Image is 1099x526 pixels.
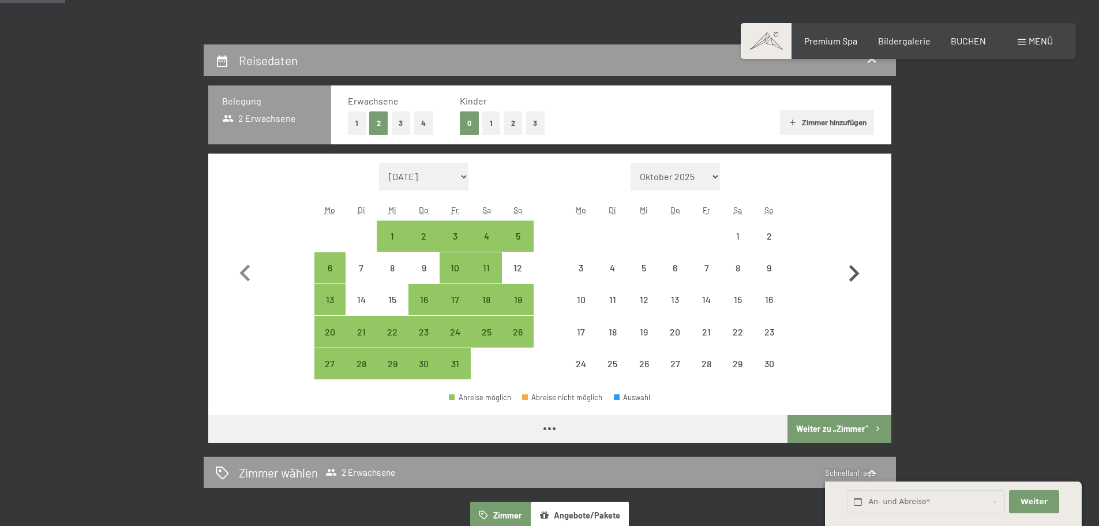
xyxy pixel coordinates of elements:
div: Anreise nicht möglich [722,221,753,252]
div: Anreise nicht möglich [377,252,408,283]
div: Mon Oct 06 2025 [314,252,346,283]
div: Anreise möglich [440,348,471,379]
div: Thu Nov 13 2025 [659,284,691,315]
div: 26 [503,327,532,356]
div: 4 [598,263,627,292]
div: Anreise möglich [502,316,533,347]
div: Wed Nov 12 2025 [628,284,659,315]
div: Mon Oct 20 2025 [314,316,346,347]
div: Wed Oct 22 2025 [377,316,408,347]
a: BUCHEN [951,35,986,46]
div: Sun Nov 16 2025 [753,284,785,315]
div: Sun Nov 02 2025 [753,221,785,252]
div: Sat Nov 08 2025 [722,252,753,283]
div: Anreise möglich [377,316,408,347]
div: Anreise nicht möglich [722,348,753,379]
h2: Reisedaten [239,53,298,68]
div: Anreise nicht möglich [753,348,785,379]
div: Anreise möglich [440,316,471,347]
div: Fri Oct 10 2025 [440,252,471,283]
div: Anreise nicht möglich [597,316,628,347]
div: Wed Oct 01 2025 [377,221,408,252]
div: Thu Oct 09 2025 [408,252,440,283]
div: 21 [347,327,376,356]
div: Tue Nov 18 2025 [597,316,628,347]
div: Anreise möglich [346,316,377,347]
a: Premium Spa [804,35,857,46]
div: 26 [629,359,658,388]
div: 13 [316,295,344,324]
div: Tue Nov 25 2025 [597,348,628,379]
div: 14 [347,295,376,324]
div: Tue Nov 11 2025 [597,284,628,315]
div: 17 [441,295,470,324]
div: Fri Nov 21 2025 [691,316,722,347]
div: 4 [472,232,501,260]
div: Fri Nov 14 2025 [691,284,722,315]
div: 22 [378,327,407,356]
div: Wed Nov 05 2025 [628,252,659,283]
div: 15 [378,295,407,324]
div: 15 [723,295,752,324]
button: 3 [392,111,411,135]
div: Fri Oct 17 2025 [440,284,471,315]
div: 24 [441,327,470,356]
div: 27 [316,359,344,388]
div: Tue Oct 14 2025 [346,284,377,315]
div: Fri Nov 07 2025 [691,252,722,283]
span: 2 Erwachsene [325,467,395,478]
div: Thu Oct 02 2025 [408,221,440,252]
div: Anreise nicht möglich [753,316,785,347]
div: 7 [347,263,376,292]
div: Anreise nicht möglich [597,284,628,315]
div: Anreise möglich [377,348,408,379]
div: 6 [316,263,344,292]
div: Thu Oct 30 2025 [408,348,440,379]
div: Anreise möglich [471,316,502,347]
div: 10 [567,295,595,324]
div: 21 [692,327,721,356]
div: Anreise nicht möglich [628,252,659,283]
div: Anreise nicht möglich [565,252,597,283]
div: Anreise möglich [471,221,502,252]
div: 2 [755,232,783,260]
div: 23 [410,327,438,356]
abbr: Sonntag [513,205,523,215]
div: Anreise möglich [440,252,471,283]
div: Anreise nicht möglich [659,252,691,283]
div: 12 [503,263,532,292]
div: Anreise nicht möglich [691,348,722,379]
div: 14 [692,295,721,324]
div: Anreise möglich [314,252,346,283]
div: Anreise möglich [449,394,511,401]
h3: Belegung [222,95,317,107]
div: Mon Nov 10 2025 [565,284,597,315]
div: 1 [378,232,407,260]
div: 2 [410,232,438,260]
div: 29 [378,359,407,388]
span: Kinder [460,95,487,106]
div: Thu Oct 23 2025 [408,316,440,347]
div: Sun Oct 19 2025 [502,284,533,315]
div: Anreise nicht möglich [722,252,753,283]
div: Mon Nov 03 2025 [565,252,597,283]
button: Weiter [1009,490,1059,514]
div: Anreise nicht möglich [346,284,377,315]
div: 28 [347,359,376,388]
div: Anreise möglich [314,348,346,379]
div: Sat Nov 15 2025 [722,284,753,315]
div: 1 [723,232,752,260]
div: 29 [723,359,752,388]
div: 30 [755,359,783,388]
div: Anreise nicht möglich [628,348,659,379]
a: Bildergalerie [878,35,931,46]
span: 2 Erwachsene [222,112,297,125]
div: 3 [567,263,595,292]
div: Fri Oct 03 2025 [440,221,471,252]
div: Anreise möglich [502,284,533,315]
div: 24 [567,359,595,388]
abbr: Samstag [733,205,742,215]
div: 12 [629,295,658,324]
div: Anreise möglich [408,221,440,252]
h2: Zimmer wählen [239,464,318,481]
